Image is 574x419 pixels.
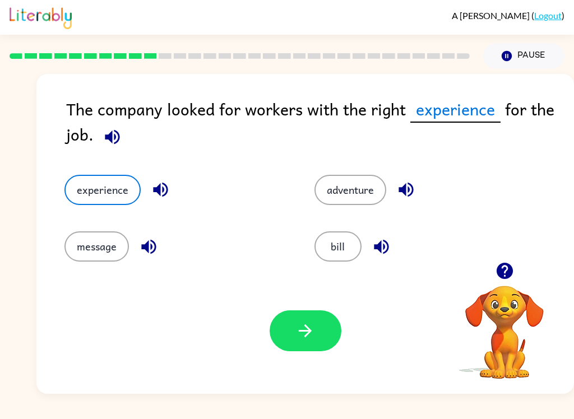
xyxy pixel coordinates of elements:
[64,175,141,205] button: experience
[66,96,574,152] div: The company looked for workers with the right for the job.
[314,175,386,205] button: adventure
[410,96,501,123] span: experience
[314,231,362,262] button: bill
[534,10,562,21] a: Logout
[10,4,72,29] img: Literably
[64,231,129,262] button: message
[483,43,564,69] button: Pause
[452,10,564,21] div: ( )
[448,268,561,380] video: Your browser must support playing .mp4 files to use Literably. Please try using another browser.
[452,10,531,21] span: A [PERSON_NAME]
